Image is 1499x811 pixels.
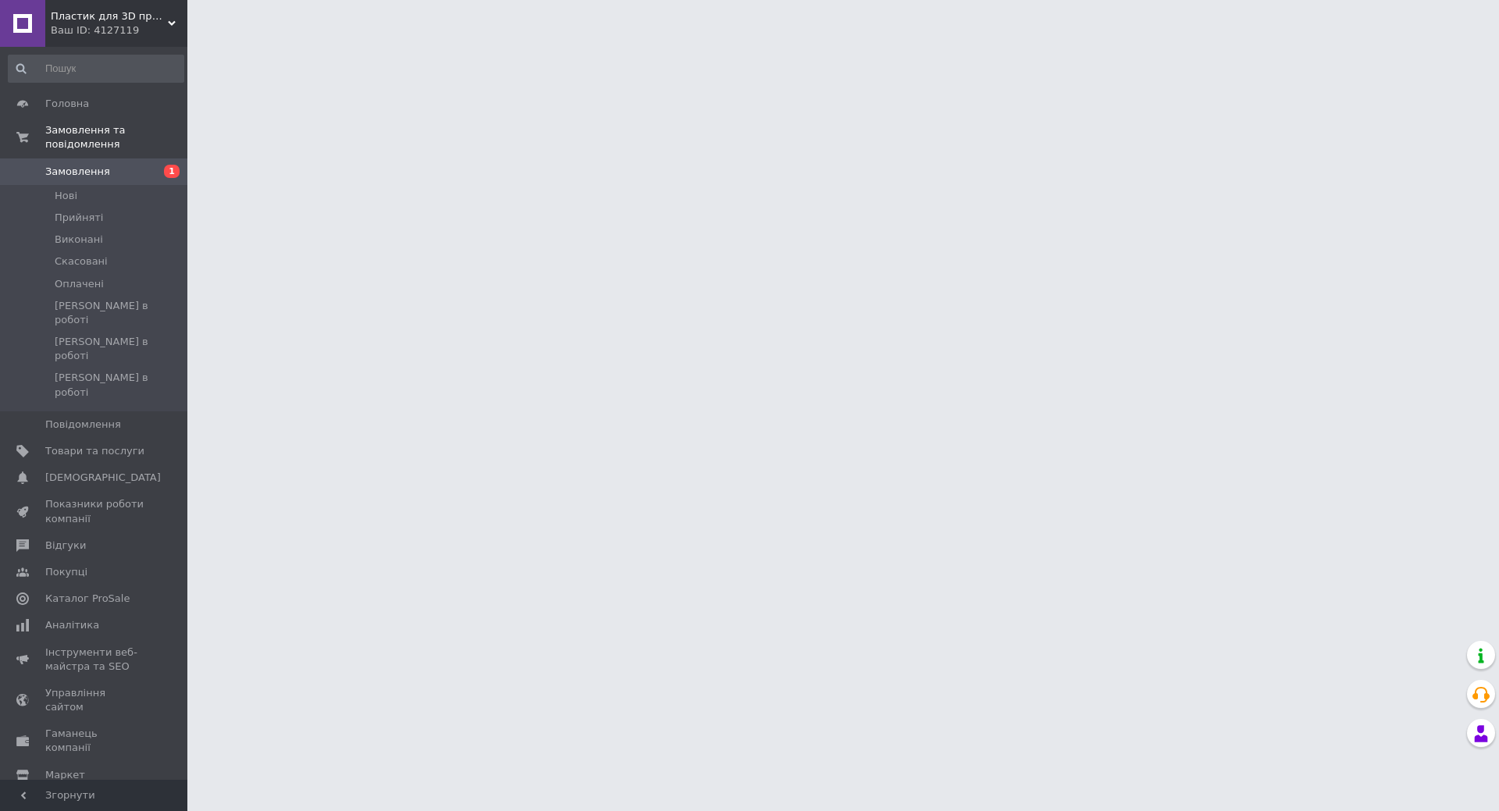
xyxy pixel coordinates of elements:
span: Оплачені [55,277,104,291]
span: Показники роботи компанії [45,497,144,525]
span: Гаманець компанії [45,727,144,755]
span: Відгуки [45,539,86,553]
span: Каталог ProSale [45,592,130,606]
span: Виконані [55,233,103,247]
span: Замовлення та повідомлення [45,123,187,151]
span: [PERSON_NAME] в роботі [55,335,183,363]
input: Пошук [8,55,184,83]
span: Маркет [45,768,85,782]
span: Управління сайтом [45,686,144,714]
span: Аналітика [45,618,99,632]
div: Ваш ID: 4127119 [51,23,187,37]
span: Інструменти веб-майстра та SEO [45,646,144,674]
span: 1 [164,165,180,178]
span: Замовлення [45,165,110,179]
span: Повідомлення [45,418,121,432]
span: Головна [45,97,89,111]
span: Нові [55,189,77,203]
span: Пластик для 3D принтера - UKR3D [51,9,168,23]
span: [PERSON_NAME] в роботі [55,299,183,327]
span: Скасовані [55,254,108,269]
span: [DEMOGRAPHIC_DATA] [45,471,161,485]
span: Прийняті [55,211,103,225]
span: Товари та послуги [45,444,144,458]
span: Покупці [45,565,87,579]
span: [PERSON_NAME] в роботі [55,371,183,399]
